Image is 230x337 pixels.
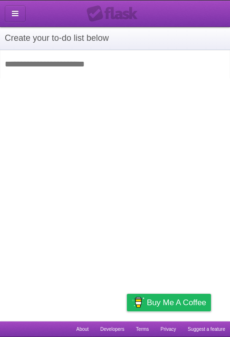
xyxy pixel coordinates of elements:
a: Buy me a coffee [127,294,211,311]
span: Buy me a coffee [147,294,206,311]
a: Privacy [161,321,176,337]
a: Terms [136,321,149,337]
h1: Create your to-do list below [5,32,225,45]
a: About [76,321,88,337]
div: Flask [86,5,144,22]
a: Developers [100,321,125,337]
img: Buy me a coffee [132,294,144,310]
a: Suggest a feature [188,321,225,337]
